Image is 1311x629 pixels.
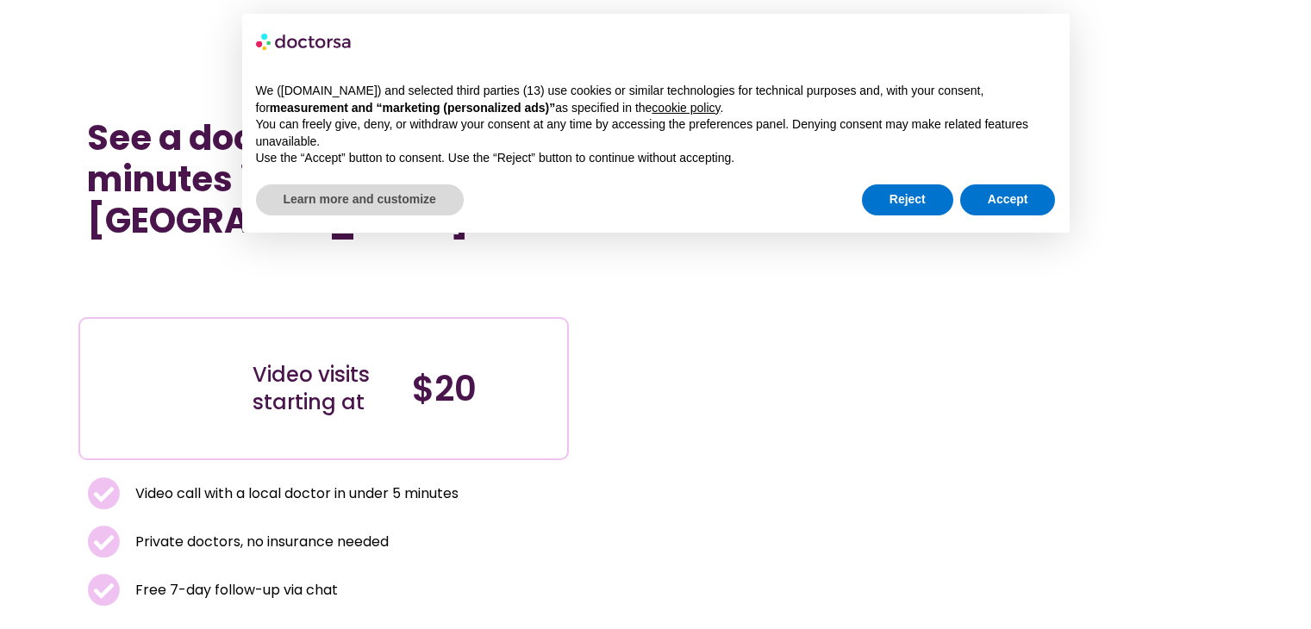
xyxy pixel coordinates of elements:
h1: See a doctor online in minutes in [GEOGRAPHIC_DATA] [87,117,560,241]
a: cookie policy [652,101,720,115]
span: Free 7-day follow-up via chat [131,578,338,602]
iframe: Customer reviews powered by Trustpilot [87,258,346,279]
button: Accept [960,184,1056,215]
span: Video call with a local doctor in under 5 minutes [131,482,459,506]
iframe: Customer reviews powered by Trustpilot [87,279,560,300]
p: Use the “Accept” button to consent. Use the “Reject” button to continue without accepting. [256,150,1056,167]
img: logo [256,28,353,55]
button: Reject [862,184,953,215]
p: We ([DOMAIN_NAME]) and selected third parties (13) use cookies or similar technologies for techni... [256,83,1056,116]
p: You can freely give, deny, or withdraw your consent at any time by accessing the preferences pane... [256,116,1056,150]
img: Illustration depicting a young woman in a casual outfit, engaged with her smartphone. She has a p... [108,332,222,445]
div: Video visits starting at [253,361,395,416]
button: Learn more and customize [256,184,464,215]
strong: measurement and “marketing (personalized ads)” [270,101,555,115]
span: Private doctors, no insurance needed [131,530,389,554]
h4: $20 [412,368,554,409]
